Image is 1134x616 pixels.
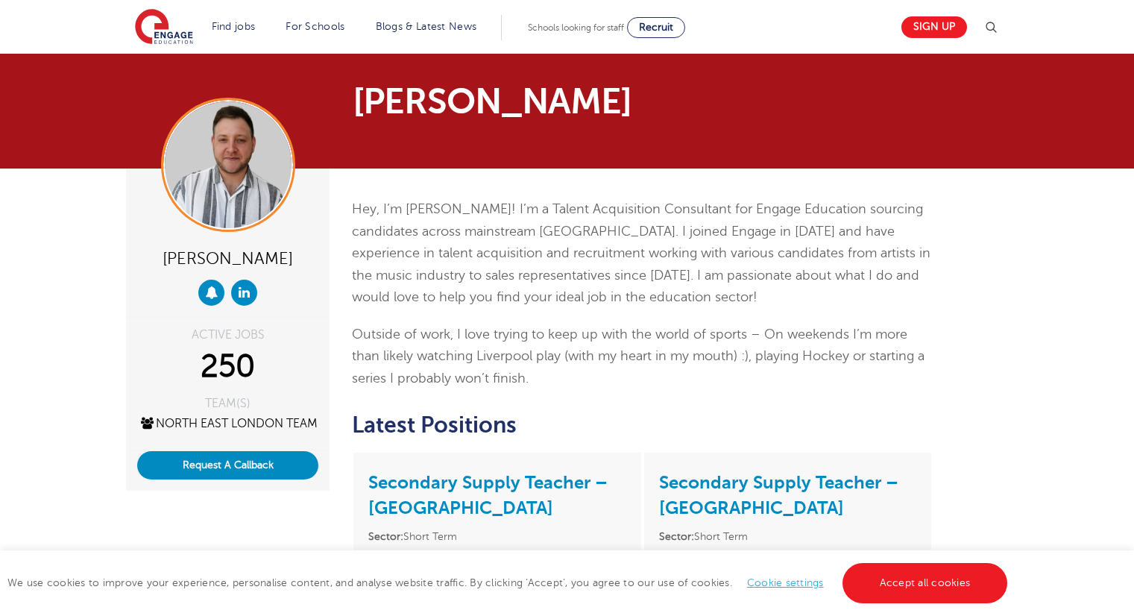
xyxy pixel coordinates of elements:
p: Outside of work, I love trying to keep up with the world of sports – On weekends I’m more than li... [352,324,933,390]
li: Short Term [659,528,916,545]
a: Secondary Supply Teacher – [GEOGRAPHIC_DATA] [659,472,898,518]
div: [PERSON_NAME] [137,243,318,272]
a: Find jobs [212,21,256,32]
strong: Sector: [368,531,403,542]
a: North East London Team [139,417,318,430]
a: Secondary Supply Teacher – [GEOGRAPHIC_DATA] [368,472,608,518]
h1: [PERSON_NAME] [353,84,707,119]
span: We use cookies to improve your experience, personalise content, and analyse website traffic. By c... [7,577,1011,588]
span: Recruit [639,22,673,33]
div: 250 [137,348,318,386]
div: ACTIVE JOBS [137,329,318,341]
span: Schools looking for staff [528,22,624,33]
a: Cookie settings [747,577,824,588]
strong: Sector: [659,531,694,542]
p: Hey, I’m [PERSON_NAME]! I’m a Talent Acquisition Consultant for Engage Education sourcing candida... [352,198,933,309]
a: Accept all cookies [842,563,1008,603]
a: For Schools [286,21,344,32]
div: TEAM(S) [137,397,318,409]
a: Blogs & Latest News [376,21,477,32]
img: Engage Education [135,9,193,46]
h2: Latest Positions [352,412,933,438]
li: Short Term [368,528,626,545]
button: Request A Callback [137,451,318,480]
a: Recruit [627,17,685,38]
a: Sign up [901,16,967,38]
